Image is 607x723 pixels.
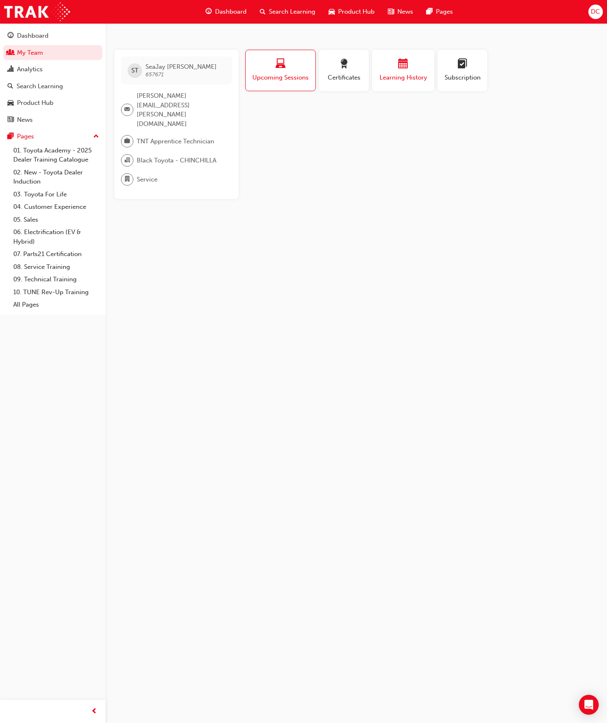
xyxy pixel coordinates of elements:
span: people-icon [7,49,14,57]
span: SeaJay [PERSON_NAME] [145,63,217,70]
div: Dashboard [17,31,48,41]
button: Subscription [438,50,487,91]
span: prev-icon [91,706,97,717]
span: DC [591,7,600,17]
a: 10. TUNE Rev-Up Training [10,286,102,299]
span: calendar-icon [398,59,408,70]
a: guage-iconDashboard [199,3,253,20]
div: News [17,115,33,125]
span: news-icon [388,7,394,17]
span: guage-icon [206,7,212,17]
span: Upcoming Sessions [252,73,309,82]
a: 01. Toyota Academy - 2025 Dealer Training Catalogue [10,144,102,166]
span: [PERSON_NAME][EMAIL_ADDRESS][PERSON_NAME][DOMAIN_NAME] [137,91,225,128]
button: DashboardMy TeamAnalyticsSearch LearningProduct HubNews [3,27,102,129]
span: briefcase-icon [124,136,130,147]
a: 06. Electrification (EV & Hybrid) [10,226,102,248]
span: Product Hub [338,7,375,17]
img: Trak [4,2,70,21]
a: 02. New - Toyota Dealer Induction [10,166,102,188]
span: department-icon [124,174,130,185]
div: Search Learning [17,82,63,91]
a: search-iconSearch Learning [253,3,322,20]
a: 08. Service Training [10,261,102,273]
div: Analytics [17,65,43,74]
a: Product Hub [3,95,102,111]
span: news-icon [7,116,14,124]
button: Pages [3,129,102,144]
span: search-icon [7,83,13,90]
a: 03. Toyota For Life [10,188,102,201]
button: Upcoming Sessions [245,50,316,91]
span: guage-icon [7,32,14,40]
span: up-icon [93,131,99,142]
button: Certificates [319,50,369,91]
span: pages-icon [7,133,14,140]
a: pages-iconPages [420,3,459,20]
a: car-iconProduct Hub [322,3,381,20]
span: TNT Apprentice Technician [137,137,214,146]
span: organisation-icon [124,155,130,166]
a: All Pages [10,298,102,311]
div: Open Intercom Messenger [579,695,599,715]
span: award-icon [339,59,349,70]
span: News [397,7,413,17]
span: Black Toyota - CHINCHILLA [137,156,216,165]
a: 07. Parts21 Certification [10,248,102,261]
a: news-iconNews [381,3,420,20]
span: chart-icon [7,66,14,73]
span: Certificates [325,73,363,82]
span: car-icon [329,7,335,17]
span: search-icon [260,7,266,17]
button: Learning History [372,50,434,91]
span: 657671 [145,71,164,78]
span: pages-icon [426,7,433,17]
span: car-icon [7,99,14,107]
span: ST [131,66,138,75]
span: Pages [436,7,453,17]
a: Search Learning [3,79,102,94]
a: My Team [3,45,102,60]
span: Learning History [378,73,428,82]
a: 09. Technical Training [10,273,102,286]
a: 05. Sales [10,213,102,226]
button: DC [588,5,603,19]
div: Product Hub [17,98,53,108]
span: Subscription [444,73,481,82]
span: Dashboard [215,7,247,17]
span: laptop-icon [276,59,285,70]
div: Pages [17,132,34,141]
span: email-icon [124,104,130,115]
span: Search Learning [269,7,315,17]
a: News [3,112,102,128]
a: 04. Customer Experience [10,201,102,213]
a: Dashboard [3,28,102,44]
span: Service [137,175,157,184]
a: Analytics [3,62,102,77]
span: learningplan-icon [457,59,467,70]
